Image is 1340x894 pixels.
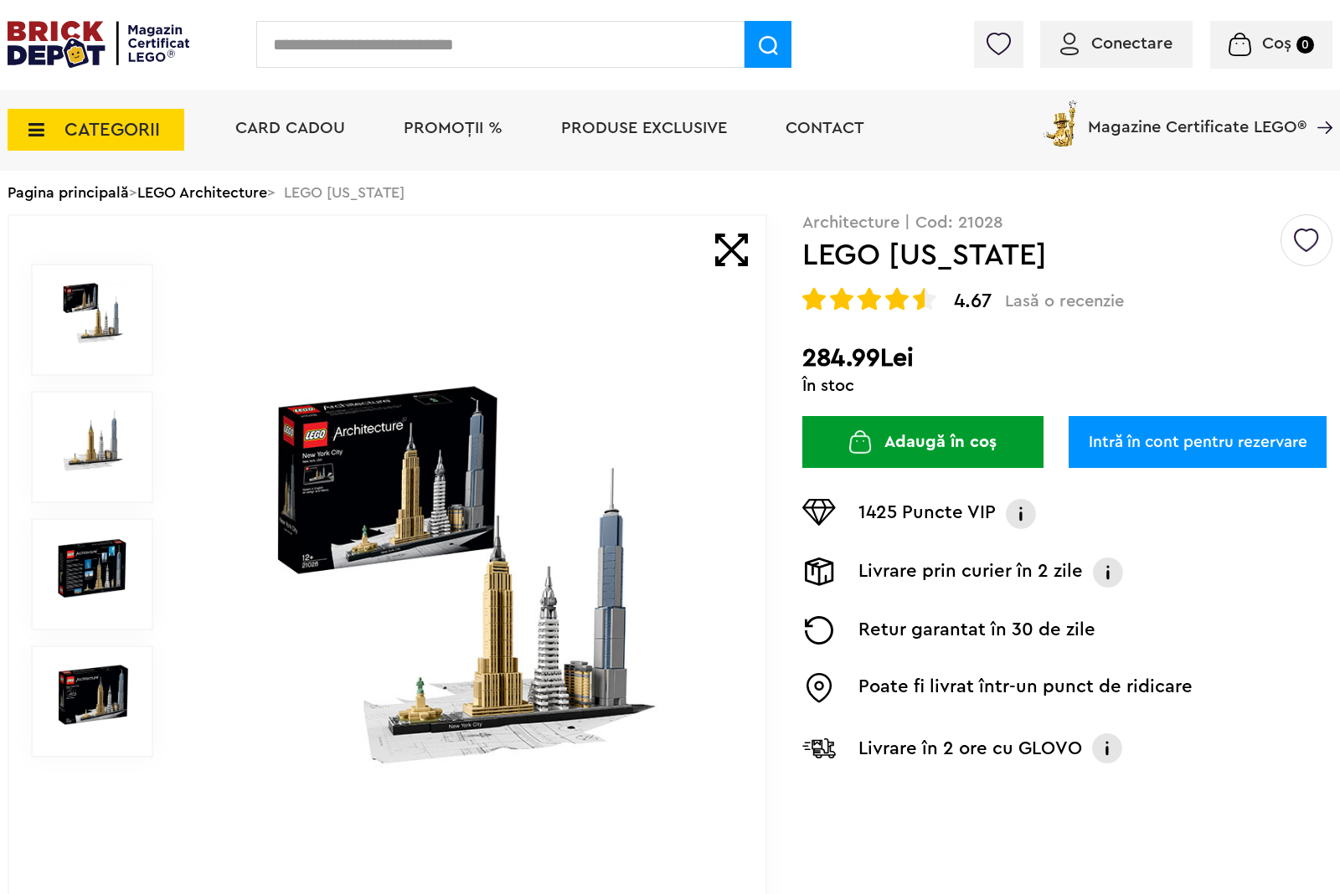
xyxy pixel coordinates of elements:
img: Livrare [802,557,836,586]
h1: LEGO [US_STATE] [802,240,1278,270]
img: LEGO New York [49,282,135,344]
a: Intră în cont pentru rezervare [1069,416,1327,468]
button: Adaugă în coș [802,416,1044,468]
img: Evaluare cu stele [913,287,936,311]
a: Produse exclusive [561,120,727,136]
a: LEGO Architecture [137,185,267,200]
img: Evaluare cu stele [858,287,881,311]
div: > > LEGO [US_STATE] [8,171,1332,214]
a: Contact [786,120,864,136]
span: Lasă o recenzie [1005,291,1124,311]
img: Evaluare cu stele [802,287,826,311]
span: 4.67 [954,291,992,311]
img: Info VIP [1004,499,1038,529]
span: Magazine Certificate LEGO® [1088,97,1306,136]
span: Coș [1262,35,1291,52]
img: Info livrare cu GLOVO [1090,732,1124,765]
p: 1425 Puncte VIP [858,499,996,529]
img: LEGO New York [190,380,729,770]
h2: 284.99Lei [802,343,1332,373]
img: Seturi Lego LEGO New York [49,664,135,726]
img: Puncte VIP [802,499,836,526]
img: Evaluare cu stele [885,287,909,311]
a: Card Cadou [235,120,345,136]
img: Evaluare cu stele [830,287,853,311]
img: Returnare [802,616,836,645]
img: Livrare Glovo [802,737,836,758]
p: Livrare în 2 ore cu GLOVO [858,735,1082,762]
span: CATEGORII [64,121,160,139]
p: Retur garantat în 30 de zile [858,616,1095,645]
a: PROMOȚII % [404,120,502,136]
img: Easybox [802,673,836,703]
img: LEGO New York LEGO 21028 [49,537,135,599]
p: Livrare prin curier în 2 zile [858,557,1083,588]
a: Pagina principală [8,185,129,200]
a: Magazine Certificate LEGO® [1306,97,1332,114]
span: Conectare [1091,35,1172,52]
div: În stoc [802,378,1332,394]
small: 0 [1296,36,1314,54]
img: LEGO New York [49,409,135,471]
p: Poate fi livrat într-un punct de ridicare [858,673,1193,703]
p: Architecture | Cod: 21028 [802,214,1332,231]
img: Info livrare prin curier [1091,557,1125,588]
a: Conectare [1060,35,1172,52]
